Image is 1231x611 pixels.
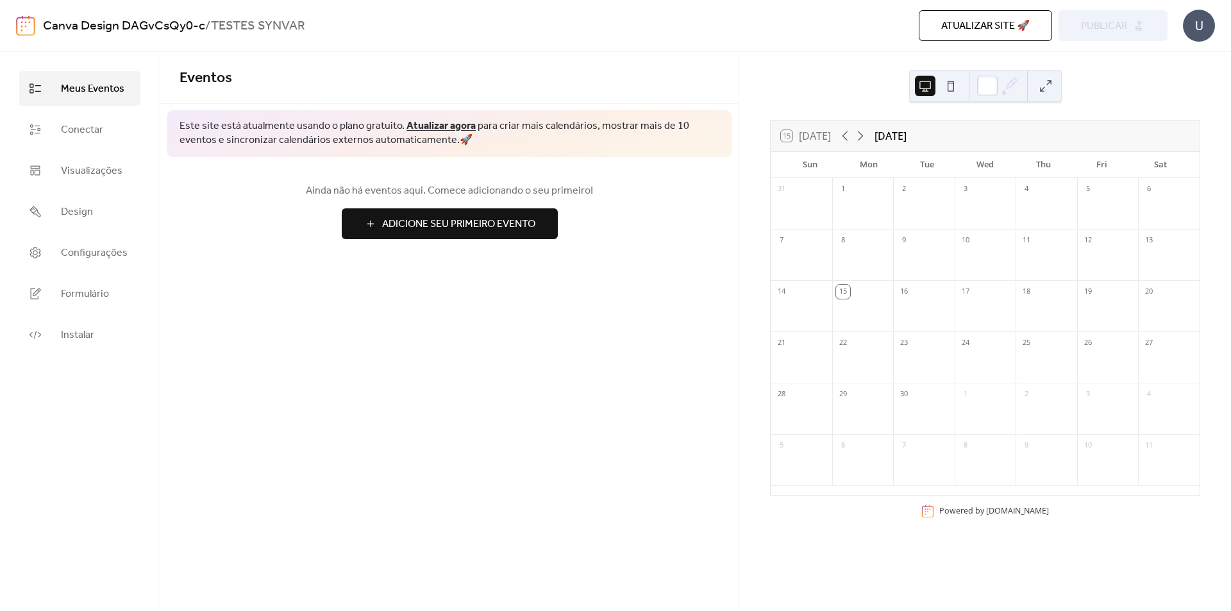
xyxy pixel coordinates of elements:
[61,328,94,343] span: Instalar
[205,14,211,38] b: /
[382,217,535,232] span: Adicione Seu Primeiro Evento
[1081,387,1095,401] div: 3
[875,128,907,144] div: [DATE]
[1081,233,1095,247] div: 12
[211,14,305,38] b: TESTES SYNVAR
[16,15,35,36] img: logo
[836,285,850,299] div: 15
[19,194,140,229] a: Design
[775,233,789,247] div: 7
[1081,439,1095,453] div: 10
[342,208,558,239] button: Adicione Seu Primeiro Evento
[775,387,789,401] div: 28
[939,505,1049,516] div: Powered by
[897,182,911,196] div: 2
[19,112,140,147] a: Conectar
[1081,182,1095,196] div: 5
[897,387,911,401] div: 30
[180,119,719,148] span: Este site está atualmente usando o plano gratuito. para criar mais calendários, mostrar mais de 1...
[897,336,911,350] div: 23
[19,71,140,106] a: Meus Eventos
[19,317,140,352] a: Instalar
[897,439,911,453] div: 7
[986,505,1049,516] a: [DOMAIN_NAME]
[836,439,850,453] div: 6
[836,387,850,401] div: 29
[959,233,973,247] div: 10
[43,14,205,38] a: Canva Design DAGvCsQy0-c
[61,122,103,138] span: Conectar
[1142,439,1156,453] div: 11
[1019,233,1034,247] div: 11
[898,152,956,178] div: Tue
[836,182,850,196] div: 1
[19,235,140,270] a: Configurações
[61,163,122,179] span: Visualizações
[1014,152,1073,178] div: Thu
[956,152,1014,178] div: Wed
[775,336,789,350] div: 21
[781,152,839,178] div: Sun
[1142,285,1156,299] div: 20
[1019,285,1034,299] div: 18
[61,246,128,261] span: Configurações
[836,336,850,350] div: 22
[1019,336,1034,350] div: 25
[61,205,93,220] span: Design
[180,208,719,239] a: Adicione Seu Primeiro Evento
[959,439,973,453] div: 8
[1142,387,1156,401] div: 4
[959,182,973,196] div: 3
[1142,182,1156,196] div: 6
[406,116,476,136] a: Atualizar agora
[775,182,789,196] div: 31
[1183,10,1215,42] div: U
[180,64,232,92] span: Eventos
[836,233,850,247] div: 8
[1142,233,1156,247] div: 13
[897,233,911,247] div: 9
[180,183,719,199] span: Ainda não há eventos aqui. Comece adicionando o seu primeiro!
[897,285,911,299] div: 16
[19,153,140,188] a: Visualizações
[19,276,140,311] a: Formulário
[1142,336,1156,350] div: 27
[941,19,1030,34] span: Atualizar site 🚀
[61,81,124,97] span: Meus Eventos
[959,387,973,401] div: 1
[775,285,789,299] div: 14
[1081,285,1095,299] div: 19
[775,439,789,453] div: 5
[1081,336,1095,350] div: 26
[61,287,109,302] span: Formulário
[1019,182,1034,196] div: 4
[839,152,898,178] div: Mon
[1019,439,1034,453] div: 9
[959,285,973,299] div: 17
[1131,152,1189,178] div: Sat
[919,10,1052,41] button: Atualizar site 🚀
[1073,152,1131,178] div: Fri
[959,336,973,350] div: 24
[1019,387,1034,401] div: 2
